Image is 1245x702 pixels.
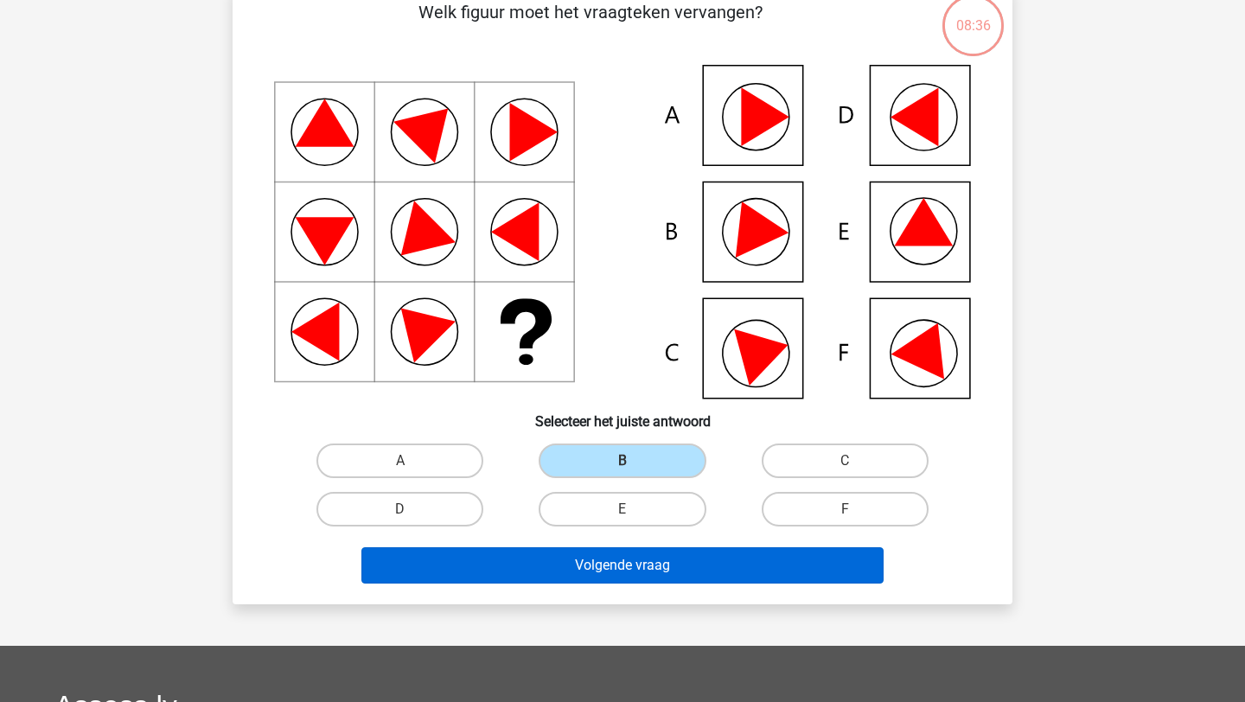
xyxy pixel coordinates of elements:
[316,444,483,478] label: A
[539,444,705,478] label: B
[260,399,985,430] h6: Selecteer het juiste antwoord
[316,492,483,526] label: D
[539,492,705,526] label: E
[762,492,929,526] label: F
[762,444,929,478] label: C
[361,547,884,584] button: Volgende vraag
